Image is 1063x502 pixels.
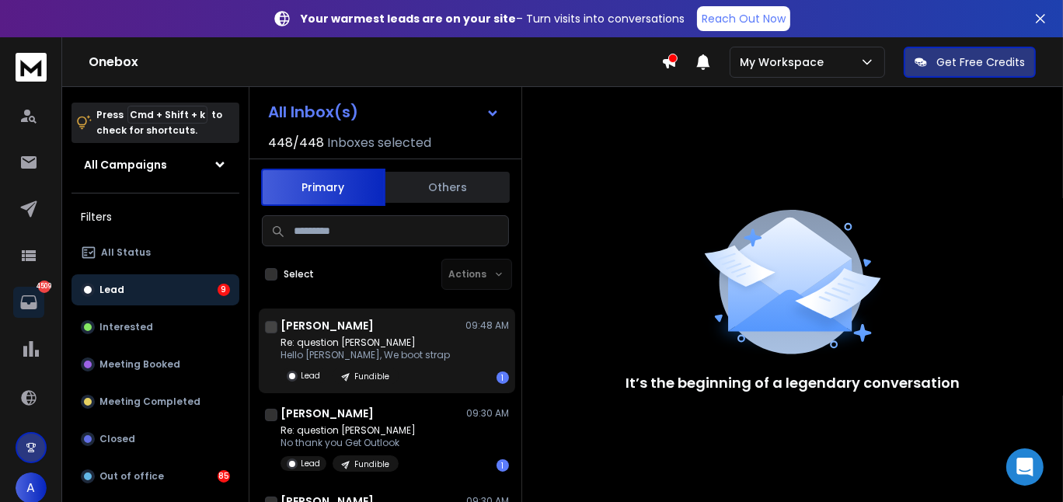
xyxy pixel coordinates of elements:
p: No thank you Get Outlook [281,437,416,449]
button: Meeting Booked [71,349,239,380]
h1: All Campaigns [84,157,167,173]
p: My Workspace [740,54,830,70]
button: Closed [71,424,239,455]
h1: Onebox [89,53,661,71]
button: Out of office85 [71,461,239,492]
p: Fundible [354,371,389,382]
strong: Your warmest leads are on your site [301,11,516,26]
p: Lead [301,458,320,469]
button: Meeting Completed [71,386,239,417]
p: – Turn visits into conversations [301,11,685,26]
div: 9 [218,284,230,296]
button: Lead9 [71,274,239,305]
div: 1 [497,371,509,384]
div: Open Intercom Messenger [1006,448,1044,486]
p: 09:30 AM [466,407,509,420]
p: Hello [PERSON_NAME], We boot strap [281,349,450,361]
a: 4509 [13,287,44,318]
p: Lead [99,284,124,296]
p: Meeting Booked [99,358,180,371]
a: Reach Out Now [697,6,790,31]
p: 4509 [38,281,51,293]
p: Closed [99,433,135,445]
img: logo [16,53,47,82]
button: All Status [71,237,239,268]
p: All Status [101,246,151,259]
span: 448 / 448 [268,134,324,152]
p: Reach Out Now [702,11,786,26]
h3: Inboxes selected [327,134,431,152]
button: Primary [261,169,385,206]
p: It’s the beginning of a legendary conversation [626,372,960,394]
label: Select [284,268,314,281]
button: Others [385,170,510,204]
button: All Campaigns [71,149,239,180]
p: Re: question [PERSON_NAME] [281,336,450,349]
p: Meeting Completed [99,396,200,408]
h1: All Inbox(s) [268,104,358,120]
button: Get Free Credits [904,47,1036,78]
p: 09:48 AM [465,319,509,332]
h3: Filters [71,206,239,228]
p: Out of office [99,470,164,483]
p: Press to check for shortcuts. [96,107,222,138]
h1: [PERSON_NAME] [281,318,374,333]
button: All Inbox(s) [256,96,512,127]
button: Interested [71,312,239,343]
p: Get Free Credits [936,54,1025,70]
span: Cmd + Shift + k [127,106,207,124]
div: 1 [497,459,509,472]
p: Lead [301,370,320,382]
p: Interested [99,321,153,333]
h1: [PERSON_NAME] [281,406,374,421]
div: 85 [218,470,230,483]
p: Fundible [354,458,389,470]
p: Re: question [PERSON_NAME] [281,424,416,437]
